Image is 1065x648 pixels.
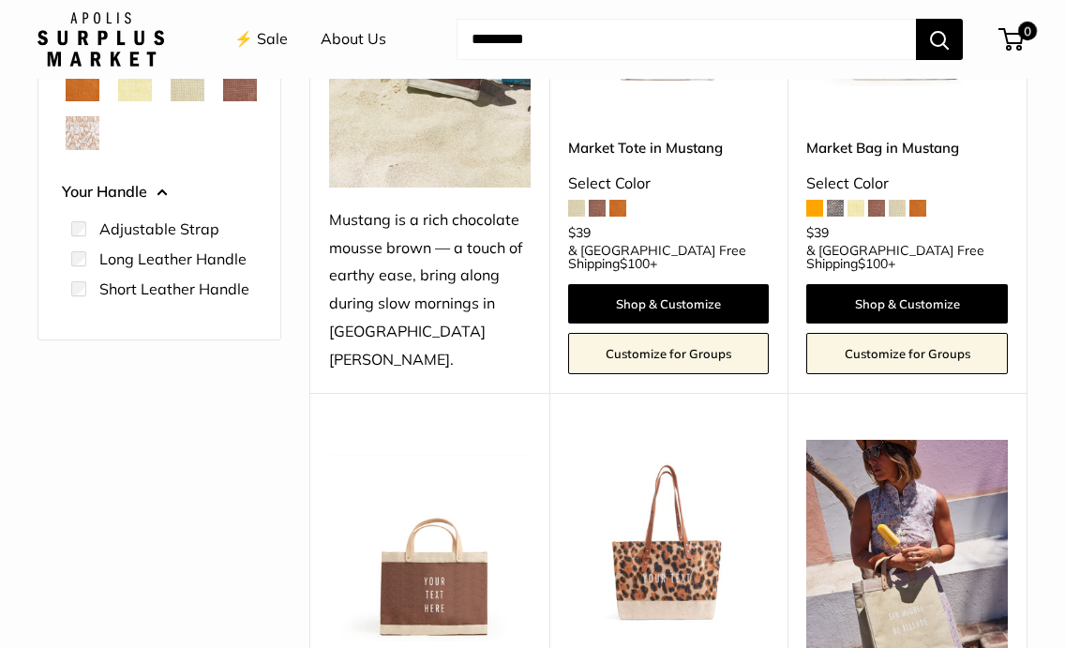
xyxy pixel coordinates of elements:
label: Short Leather Handle [99,278,249,300]
a: ⚡️ Sale [234,25,288,53]
span: 0 [1018,22,1037,40]
span: & [GEOGRAPHIC_DATA] Free Shipping + [568,244,770,270]
label: Long Leather Handle [99,248,247,270]
a: About Us [321,25,386,53]
button: White Porcelain [66,116,99,150]
button: Mustang [223,68,257,101]
span: $39 [568,224,591,241]
span: $39 [806,224,829,241]
img: description_Make it yours with custom printed text. [568,440,770,641]
label: Adjustable Strap [99,218,219,240]
button: Your Handle [62,178,257,206]
a: Customize for Groups [568,333,770,374]
button: Mint Sorbet [171,68,204,101]
div: Select Color [568,170,770,198]
span: & [GEOGRAPHIC_DATA] Free Shipping + [806,244,1008,270]
a: Shop & Customize [568,284,770,324]
button: Search [916,19,963,60]
a: Petite Market Bag in MustangPetite Market Bag in Mustang [329,440,531,641]
a: Shop & Customize [806,284,1008,324]
span: $100 [858,255,888,272]
div: Mustang is a rich chocolate mousse brown — a touch of earthy ease, bring along during slow mornin... [329,206,531,374]
button: Cognac [66,68,99,101]
a: 0 [1000,28,1024,51]
button: Daisy [118,68,152,101]
a: Market Tote in Mustang [568,137,770,158]
img: Apolis: Surplus Market [37,12,164,67]
img: Petite Market Bag in Mustang [329,440,531,641]
a: Customize for Groups [806,333,1008,374]
a: Market Bag in Mustang [806,137,1008,158]
input: Search... [457,19,916,60]
span: $100 [620,255,650,272]
a: description_Make it yours with custom printed text.Shoulder Market Bag in Cheetah Print [568,440,770,641]
div: Select Color [806,170,1008,198]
